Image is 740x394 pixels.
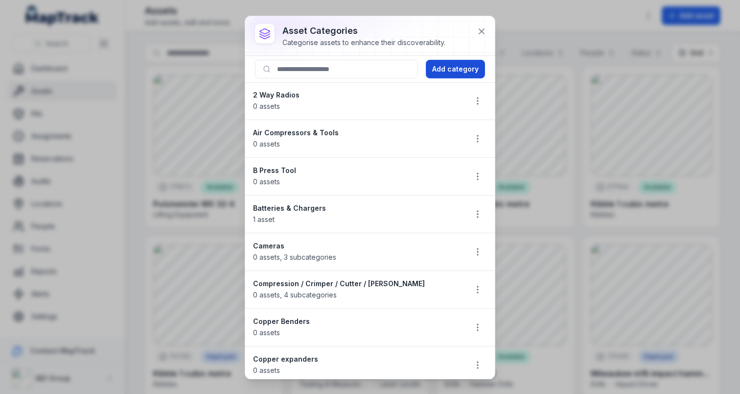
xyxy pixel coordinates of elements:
h3: asset categories [282,24,445,38]
button: Add category [426,60,485,78]
span: 0 assets [253,102,280,110]
span: 0 assets , 3 subcategories [253,253,336,261]
span: 0 assets [253,177,280,186]
span: 0 assets [253,328,280,337]
span: 1 asset [253,215,275,223]
strong: Air Compressors & Tools [253,128,459,138]
strong: Cameras [253,241,459,251]
span: 0 assets , 4 subcategories [253,291,337,299]
strong: Batteries & Chargers [253,203,459,213]
div: Categorise assets to enhance their discoverability. [282,38,445,48]
strong: B Press Tool [253,166,459,175]
strong: 2 Way Radios [253,90,459,100]
strong: Copper Benders [253,317,459,326]
span: 0 assets [253,140,280,148]
span: 0 assets [253,366,280,374]
strong: Compression / Crimper / Cutter / [PERSON_NAME] [253,279,459,289]
strong: Copper expanders [253,354,459,364]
